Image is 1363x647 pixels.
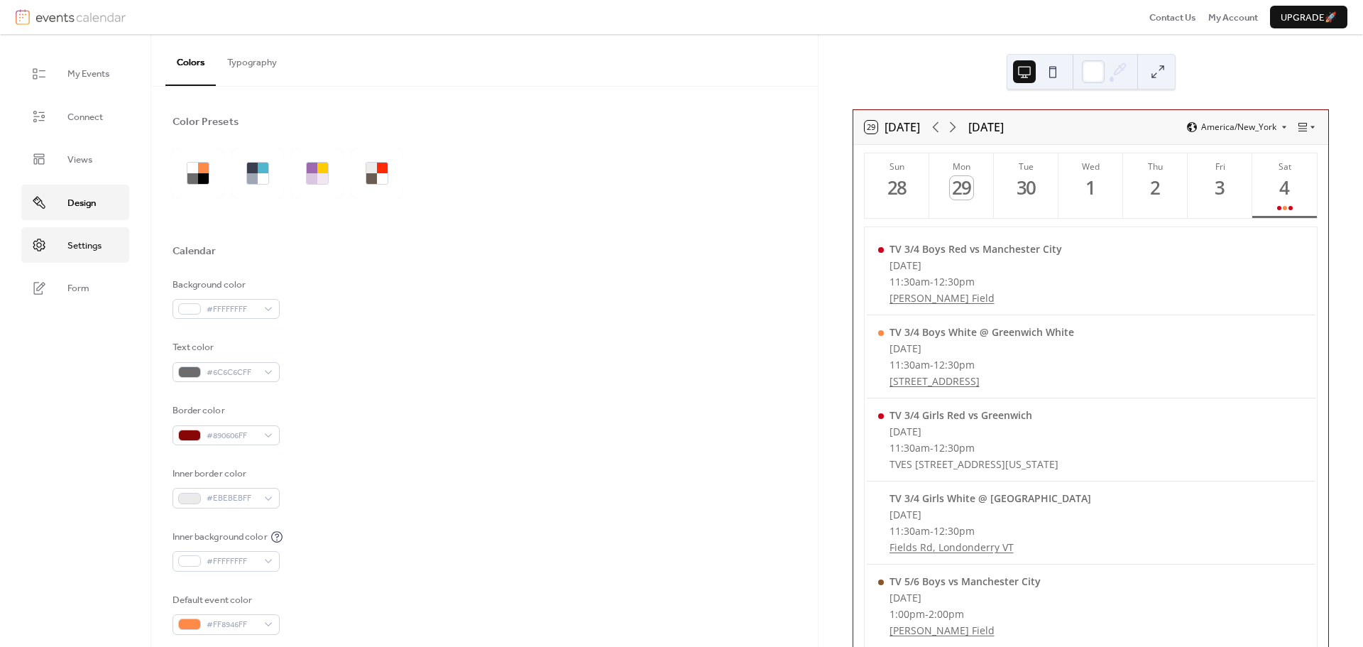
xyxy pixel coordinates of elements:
[173,593,277,607] div: Default event color
[889,325,1074,339] div: TV 3/4 Boys White @ Greenwich White
[1079,176,1102,200] div: 1
[21,55,129,91] a: My Events
[930,441,934,455] span: -
[173,403,277,418] div: Border color
[889,491,1091,505] div: TV 3/4 Girls White @ [GEOGRAPHIC_DATA]
[889,408,1058,422] div: TV 3/4 Girls Red vs Greenwich
[173,115,239,129] div: Color Presets
[207,366,257,380] span: #6C6C6CFF
[889,607,925,621] span: 1:00pm
[930,275,934,288] span: -
[889,591,1041,604] div: [DATE]
[165,34,216,85] button: Colors
[889,508,1091,521] div: [DATE]
[929,607,964,621] span: 2:00pm
[934,358,975,371] span: 12:30pm
[860,117,925,137] button: 29[DATE]
[1192,161,1248,173] div: Fri
[889,540,1091,554] a: Fields Rd, Londonderry VT
[934,441,975,455] span: 12:30pm
[889,524,930,538] span: 11:30am
[889,425,1058,438] div: [DATE]
[925,607,929,621] span: -
[1208,11,1258,25] span: My Account
[21,141,129,177] a: Views
[173,530,268,544] div: Inner background color
[889,374,1074,388] a: [STREET_ADDRESS]
[1149,10,1196,24] a: Contact Us
[173,467,277,481] div: Inner border color
[889,342,1074,355] div: [DATE]
[865,153,929,218] button: Sun28
[889,457,1058,471] div: TVES [STREET_ADDRESS][US_STATE]
[67,153,92,167] span: Views
[1123,153,1188,218] button: Thu2
[173,244,217,259] div: Calendar
[216,34,288,84] button: Typography
[67,281,89,295] span: Form
[1270,6,1347,28] button: Upgrade🚀
[1208,176,1232,200] div: 3
[934,275,975,288] span: 12:30pm
[207,303,257,317] span: #FFFFFFFF
[929,153,994,218] button: Mon29
[207,491,257,506] span: #EBEBEBFF
[889,624,1041,637] a: [PERSON_NAME] Field
[1201,124,1276,132] span: America/New_York
[930,358,934,371] span: -
[1058,153,1123,218] button: Wed1
[67,67,109,81] span: My Events
[889,358,930,371] span: 11:30am
[885,176,909,200] div: 28
[1188,153,1252,218] button: Fri3
[21,227,129,263] a: Settings
[35,9,126,25] img: logotype
[889,259,1062,272] div: [DATE]
[1257,161,1313,173] div: Sat
[67,239,102,253] span: Settings
[1208,10,1258,24] a: My Account
[207,429,257,443] span: #890606FF
[21,99,129,134] a: Connect
[16,9,30,25] img: logo
[21,270,129,305] a: Form
[1252,153,1317,218] button: Sat4
[889,575,1041,588] div: TV 5/6 Boys vs Manchester City
[930,524,934,538] span: -
[1273,176,1296,200] div: 4
[1014,176,1038,200] div: 30
[994,153,1058,218] button: Tue30
[1144,176,1167,200] div: 2
[1281,11,1337,25] span: Upgrade 🚀
[869,161,925,173] div: Sun
[173,278,277,292] div: Background color
[207,555,257,569] span: #FFFFFFFF
[950,176,973,200] div: 29
[998,161,1054,173] div: Tue
[889,291,1062,305] a: [PERSON_NAME] Field
[173,340,277,354] div: Text color
[934,161,990,173] div: Mon
[1149,11,1196,25] span: Contact Us
[968,119,1004,136] div: [DATE]
[1127,161,1183,173] div: Thu
[889,242,1062,256] div: TV 3/4 Boys Red vs Manchester City
[1063,161,1119,173] div: Wed
[67,196,96,210] span: Design
[934,524,975,538] span: 12:30pm
[21,185,129,220] a: Design
[67,110,103,124] span: Connect
[207,618,257,632] span: #FF8946FF
[889,441,930,455] span: 11:30am
[889,275,930,288] span: 11:30am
